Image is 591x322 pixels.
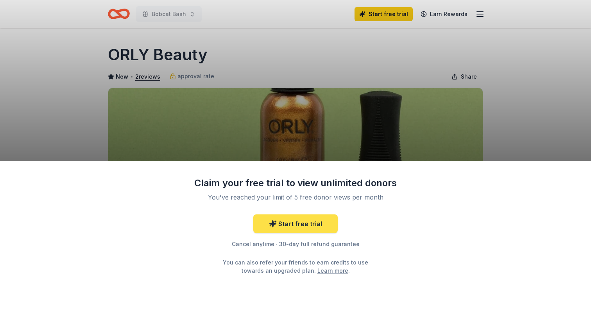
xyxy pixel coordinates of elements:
[194,239,397,249] div: Cancel anytime · 30-day full refund guarantee
[216,258,375,275] div: You can also refer your friends to earn credits to use towards an upgraded plan. .
[194,177,397,189] div: Claim your free trial to view unlimited donors
[253,214,338,233] a: Start free trial
[203,192,388,202] div: You've reached your limit of 5 free donor views per month
[317,266,348,275] a: Learn more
